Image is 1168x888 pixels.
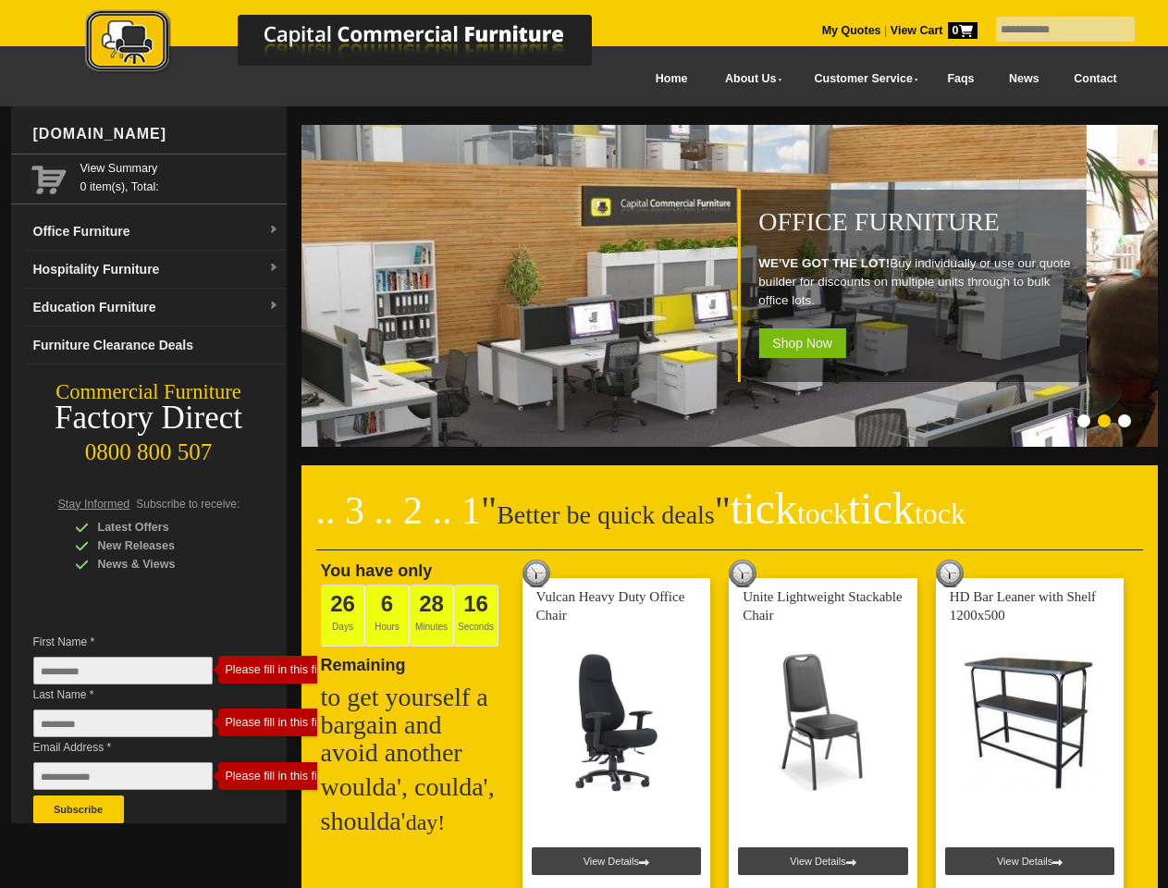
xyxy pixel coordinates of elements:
[226,663,333,676] div: Please fill in this field
[481,489,497,532] span: "
[80,159,279,193] span: 0 item(s), Total:
[891,24,977,37] strong: View Cart
[321,808,506,836] h2: shoulda'
[715,489,965,532] span: "
[991,58,1056,100] a: News
[330,591,355,616] span: 26
[1056,58,1134,100] a: Contact
[321,561,433,580] span: You have only
[1077,414,1090,427] li: Page dot 1
[729,560,756,587] img: tick tock deal clock
[915,497,965,530] span: tock
[26,251,287,289] a: Hospitality Furnituredropdown
[797,497,848,530] span: tock
[33,795,124,823] button: Subscribe
[26,106,287,162] div: [DOMAIN_NAME]
[758,208,1076,236] h1: Office Furniture
[410,585,454,647] span: Minutes
[268,301,279,312] img: dropdown
[75,555,251,573] div: News & Views
[33,709,213,737] input: Last Name *
[822,24,881,37] a: My Quotes
[58,498,130,511] span: Stay Informed
[33,633,240,651] span: First Name *
[463,591,488,616] span: 16
[406,810,446,834] span: day!
[33,685,240,704] span: Last Name *
[11,430,287,465] div: 0800 800 507
[365,585,410,647] span: Hours
[321,585,365,647] span: Days
[758,328,846,358] span: Shop Now
[321,648,406,674] span: Remaining
[523,560,550,587] img: tick tock deal clock
[454,585,498,647] span: Seconds
[11,379,287,405] div: Commercial Furniture
[268,263,279,274] img: dropdown
[75,518,251,536] div: Latest Offers
[268,225,279,236] img: dropdown
[321,773,506,801] h2: woulda', coulda',
[758,254,1076,310] p: Buy individually or use our quote builder for discounts on multiple units through to bulk office ...
[226,770,333,783] div: Please fill in this field
[793,58,929,100] a: Customer Service
[34,9,682,77] img: Capital Commercial Furniture Logo
[705,58,793,100] a: About Us
[80,159,279,178] a: View Summary
[33,762,213,790] input: Email Address *
[321,684,506,767] h2: to get yourself a bargain and avoid another
[731,484,965,533] span: tick tick
[1098,414,1111,427] li: Page dot 2
[226,716,333,729] div: Please fill in this field
[26,289,287,327] a: Education Furnituredropdown
[936,560,964,587] img: tick tock deal clock
[887,24,977,37] a: View Cart0
[11,405,287,431] div: Factory Direct
[136,498,240,511] span: Subscribe to receive:
[948,22,977,39] span: 0
[26,327,287,364] a: Furniture Clearance Deals
[33,657,213,684] input: First Name *
[381,591,393,616] span: 6
[316,489,482,532] span: .. 3 .. 2 .. 1
[34,9,682,82] a: Capital Commercial Furniture Logo
[75,536,251,555] div: New Releases
[316,495,1143,550] h2: Better be quick deals
[758,256,890,270] strong: WE'VE GOT THE LOT!
[419,591,444,616] span: 28
[26,213,287,251] a: Office Furnituredropdown
[1118,414,1131,427] li: Page dot 3
[930,58,992,100] a: Faqs
[229,125,1089,447] img: Office Furniture
[33,738,240,757] span: Email Address *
